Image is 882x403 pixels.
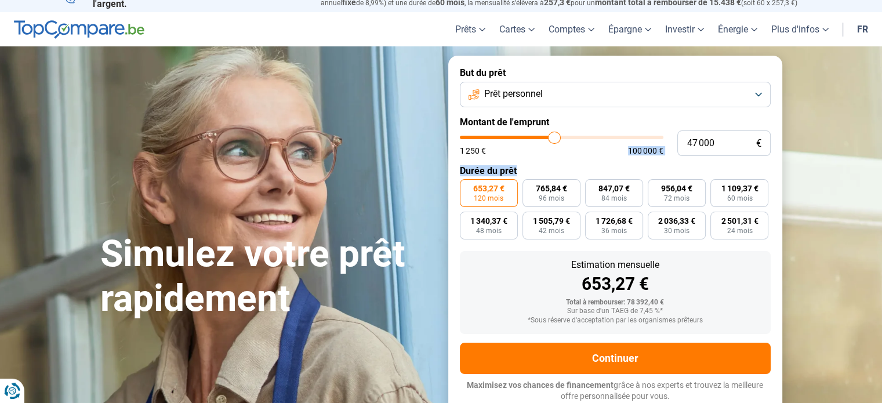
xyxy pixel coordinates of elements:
[764,12,836,46] a: Plus d'infos
[661,184,692,193] span: 956,04 €
[460,82,771,107] button: Prêt personnel
[484,88,543,100] span: Prêt personnel
[473,184,504,193] span: 653,27 €
[476,227,502,234] span: 48 mois
[460,67,771,78] label: But du prêt
[721,217,758,225] span: 2 501,31 €
[492,12,542,46] a: Cartes
[601,195,627,202] span: 84 mois
[664,227,689,234] span: 30 mois
[539,195,564,202] span: 96 mois
[727,227,752,234] span: 24 mois
[601,227,627,234] span: 36 mois
[469,307,761,315] div: Sur base d'un TAEG de 7,45 %*
[850,12,875,46] a: fr
[711,12,764,46] a: Énergie
[448,12,492,46] a: Prêts
[460,380,771,402] p: grâce à nos experts et trouvez la meilleure offre personnalisée pour vous.
[474,195,503,202] span: 120 mois
[469,299,761,307] div: Total à rembourser: 78 392,40 €
[658,12,711,46] a: Investir
[596,217,633,225] span: 1 726,68 €
[470,217,507,225] span: 1 340,37 €
[536,184,567,193] span: 765,84 €
[469,275,761,293] div: 653,27 €
[664,195,689,202] span: 72 mois
[727,195,752,202] span: 60 mois
[469,260,761,270] div: Estimation mensuelle
[721,184,758,193] span: 1 109,37 €
[460,165,771,176] label: Durée du prêt
[460,117,771,128] label: Montant de l'emprunt
[598,184,630,193] span: 847,07 €
[460,147,486,155] span: 1 250 €
[460,343,771,374] button: Continuer
[628,147,663,155] span: 100 000 €
[756,139,761,148] span: €
[14,20,144,39] img: TopCompare
[658,217,695,225] span: 2 036,33 €
[533,217,570,225] span: 1 505,79 €
[542,12,601,46] a: Comptes
[539,227,564,234] span: 42 mois
[467,380,614,390] span: Maximisez vos chances de financement
[469,317,761,325] div: *Sous réserve d'acceptation par les organismes prêteurs
[100,232,434,321] h1: Simulez votre prêt rapidement
[601,12,658,46] a: Épargne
